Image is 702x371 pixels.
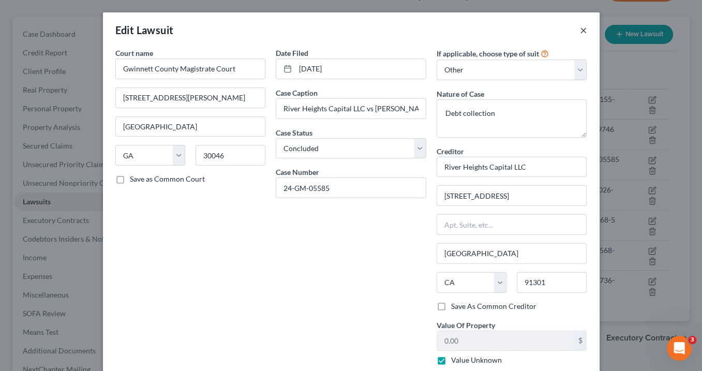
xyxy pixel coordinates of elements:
input: Enter city... [116,117,265,137]
label: Case Caption [276,87,318,98]
label: If applicable, choose type of suit [437,48,539,59]
div: $ [574,331,586,351]
label: Case Number [276,167,319,177]
span: Edit [115,24,135,36]
label: Save as Common Court [130,174,205,184]
label: Nature of Case [437,88,484,99]
label: Value Of Property [437,320,495,331]
span: Court name [115,49,153,57]
input: Enter zip... [517,272,587,293]
span: Lawsuit [137,24,174,36]
input: -- [276,99,426,118]
iframe: Intercom live chat [667,336,692,361]
input: # [276,178,426,198]
input: Enter address... [116,88,265,108]
label: Date Filed [276,48,308,58]
label: Save As Common Creditor [451,301,536,311]
span: Case Status [276,128,312,137]
span: Creditor [437,147,464,156]
input: Enter zip... [196,145,265,166]
input: MM/DD/YYYY [295,59,426,79]
input: Enter city... [437,244,587,263]
input: Search court by name... [115,58,266,79]
span: 3 [688,336,696,344]
input: Apt, Suite, etc... [437,215,587,234]
input: 0.00 [437,331,574,351]
button: × [580,24,587,36]
label: Value Unknown [451,355,502,365]
input: Search creditor by name... [437,157,587,177]
input: Enter address... [437,186,587,205]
